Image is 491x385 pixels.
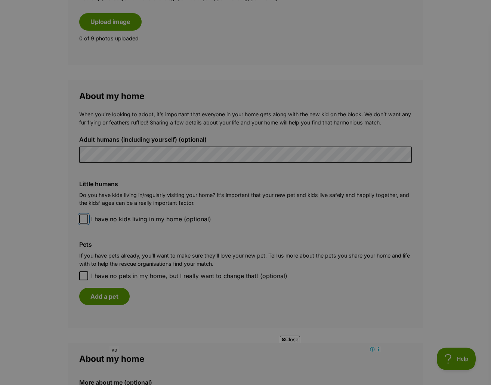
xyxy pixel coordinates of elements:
label: Little humans [79,181,412,187]
legend: About my home [79,91,412,101]
span: I have no kids living in my home (optional) [91,215,211,224]
p: If you have pets already, you’ll want to make sure they’ll love your new pet. Tell us more about ... [79,252,412,268]
p: When you’re looking to adopt, it’s important that everyone in your home gets along with the new k... [79,110,412,126]
iframe: Advertisement [245,381,246,381]
p: 0 of 9 photos uploaded [79,34,412,42]
fieldset: About my home [68,80,423,328]
span: Close [280,336,300,343]
iframe: Help Scout Beacon - Open [437,348,476,370]
span: I have no pets in my home, but I really want to change that! (optional) [91,271,287,280]
label: Adult humans (including yourself) (optional) [79,136,412,143]
button: Add a pet [79,288,130,305]
span: AD [109,346,119,355]
legend: About my home [79,354,412,364]
p: Do you have kids living in/regularly visiting your home? It’s important that your new pet and kid... [79,191,412,207]
button: Upload image [79,13,142,30]
label: Pets [79,241,412,248]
